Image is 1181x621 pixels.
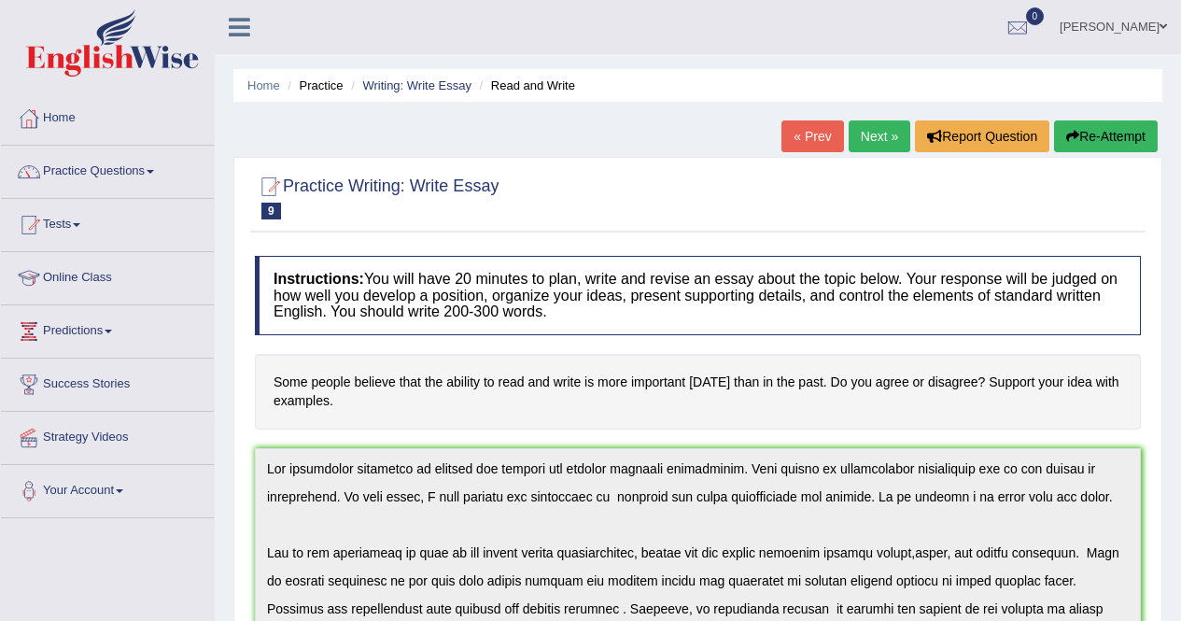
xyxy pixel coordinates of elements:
[475,77,575,94] li: Read and Write
[261,203,281,219] span: 9
[781,120,843,152] a: « Prev
[1,465,214,512] a: Your Account
[247,78,280,92] a: Home
[255,354,1141,430] h4: Some people believe that the ability to read and write is more important [DATE] than in the past....
[283,77,343,94] li: Practice
[1054,120,1158,152] button: Re-Attempt
[849,120,910,152] a: Next »
[1,359,214,405] a: Success Stories
[274,271,364,287] b: Instructions:
[915,120,1049,152] button: Report Question
[1,305,214,352] a: Predictions
[362,78,471,92] a: Writing: Write Essay
[255,256,1141,335] h4: You will have 20 minutes to plan, write and revise an essay about the topic below. Your response ...
[1,199,214,246] a: Tests
[255,173,499,219] h2: Practice Writing: Write Essay
[1026,7,1045,25] span: 0
[1,252,214,299] a: Online Class
[1,146,214,192] a: Practice Questions
[1,92,214,139] a: Home
[1,412,214,459] a: Strategy Videos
